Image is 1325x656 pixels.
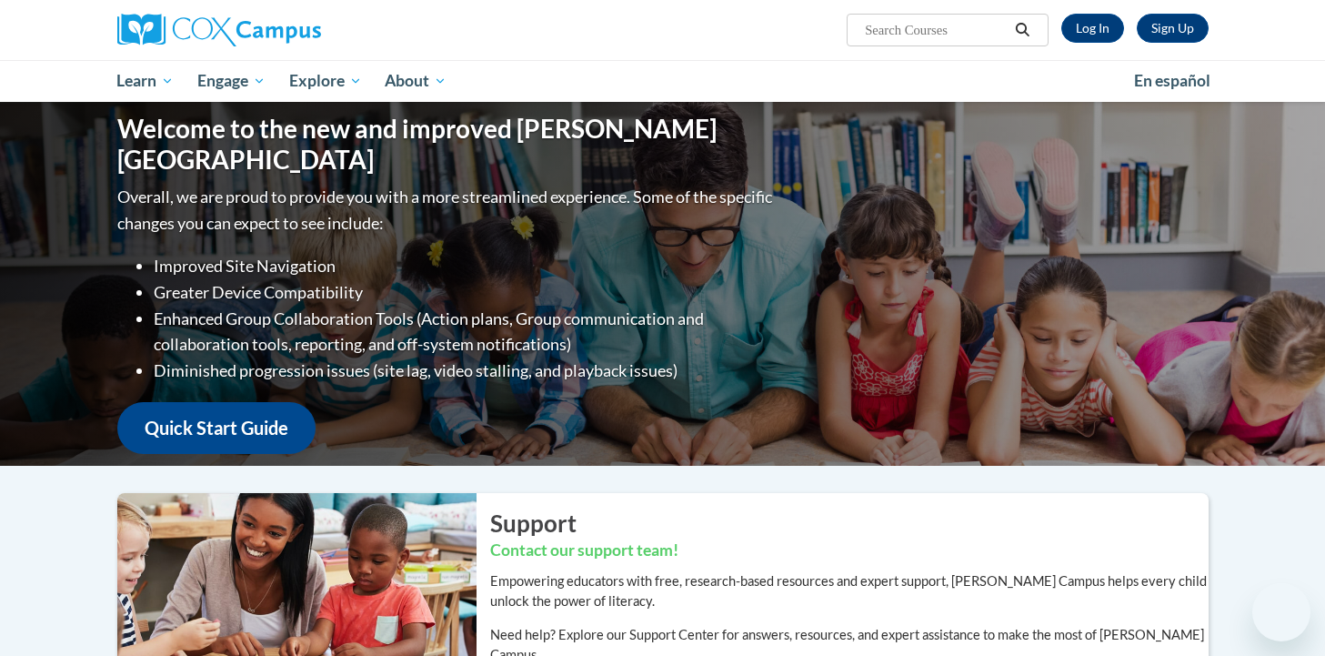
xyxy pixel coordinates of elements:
li: Greater Device Compatibility [154,279,777,306]
span: About [385,70,447,92]
div: Main menu [90,60,1236,102]
img: Cox Campus [117,14,321,46]
a: Explore [277,60,374,102]
span: Explore [289,70,362,92]
li: Enhanced Group Collaboration Tools (Action plans, Group communication and collaboration tools, re... [154,306,777,358]
h2: Support [490,507,1209,540]
span: Engage [197,70,266,92]
li: Diminished progression issues (site lag, video stalling, and playback issues) [154,358,777,384]
a: En español [1122,62,1222,100]
a: Engage [186,60,277,102]
iframe: Button to launch messaging window [1252,583,1310,641]
a: Log In [1061,14,1124,43]
span: En español [1134,71,1210,90]
button: Search [1009,19,1036,41]
a: Quick Start Guide [117,402,316,454]
h3: Contact our support team! [490,540,1209,562]
p: Overall, we are proud to provide you with a more streamlined experience. Some of the specific cha... [117,184,777,237]
li: Improved Site Navigation [154,253,777,279]
p: Empowering educators with free, research-based resources and expert support, [PERSON_NAME] Campus... [490,571,1209,611]
input: Search Courses [863,19,1009,41]
span: Learn [116,70,174,92]
a: Learn [105,60,186,102]
a: Cox Campus [117,14,463,46]
a: About [373,60,458,102]
a: Register [1137,14,1209,43]
h1: Welcome to the new and improved [PERSON_NAME][GEOGRAPHIC_DATA] [117,114,777,175]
